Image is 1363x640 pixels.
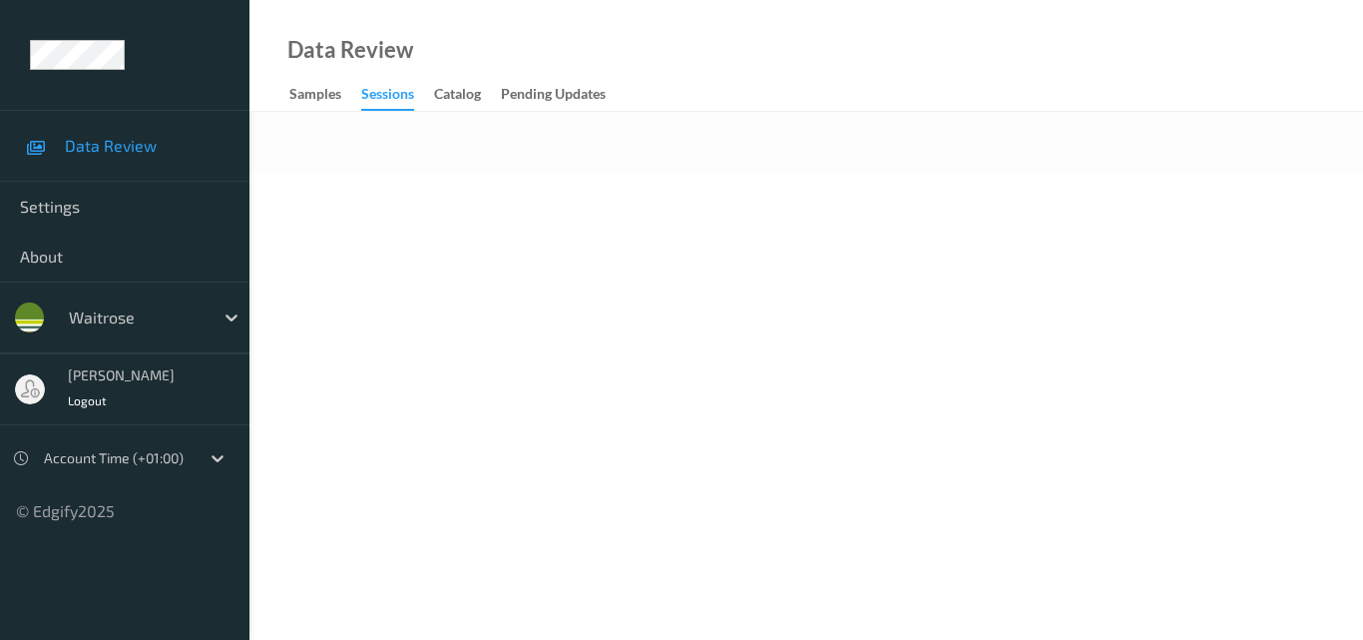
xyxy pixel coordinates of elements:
a: Catalog [434,81,501,109]
a: Samples [289,81,361,109]
div: Pending Updates [501,84,606,109]
div: Samples [289,84,341,109]
div: Catalog [434,84,481,109]
a: Sessions [361,81,434,111]
a: Pending Updates [501,81,626,109]
div: Data Review [287,40,413,60]
div: Sessions [361,84,414,111]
